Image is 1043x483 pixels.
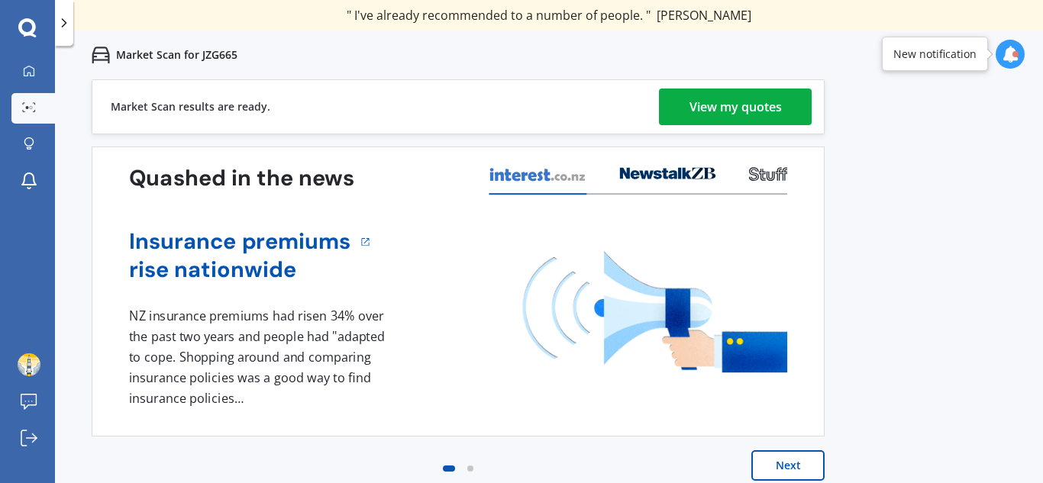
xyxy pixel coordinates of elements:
[751,450,825,481] button: Next
[111,80,270,134] div: Market Scan results are ready.
[116,47,237,63] p: Market Scan for JZG665
[18,353,40,376] img: ACg8ocIIFOE3RM1_yMbBNqUY8EBqhmV_SZIq72EzivAf6meyP4Di1zK_=s96-c
[129,306,390,408] div: NZ insurance premiums had risen 34% over the past two years and people had "adapted to cope. Shop...
[92,46,110,64] img: car.f15378c7a67c060ca3f3.svg
[659,89,812,125] a: View my quotes
[129,256,351,284] a: rise nationwide
[689,89,782,125] div: View my quotes
[129,227,351,256] a: Insurance premiums
[893,47,977,62] div: New notification
[523,251,787,372] img: media image
[129,164,354,192] h3: Quashed in the news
